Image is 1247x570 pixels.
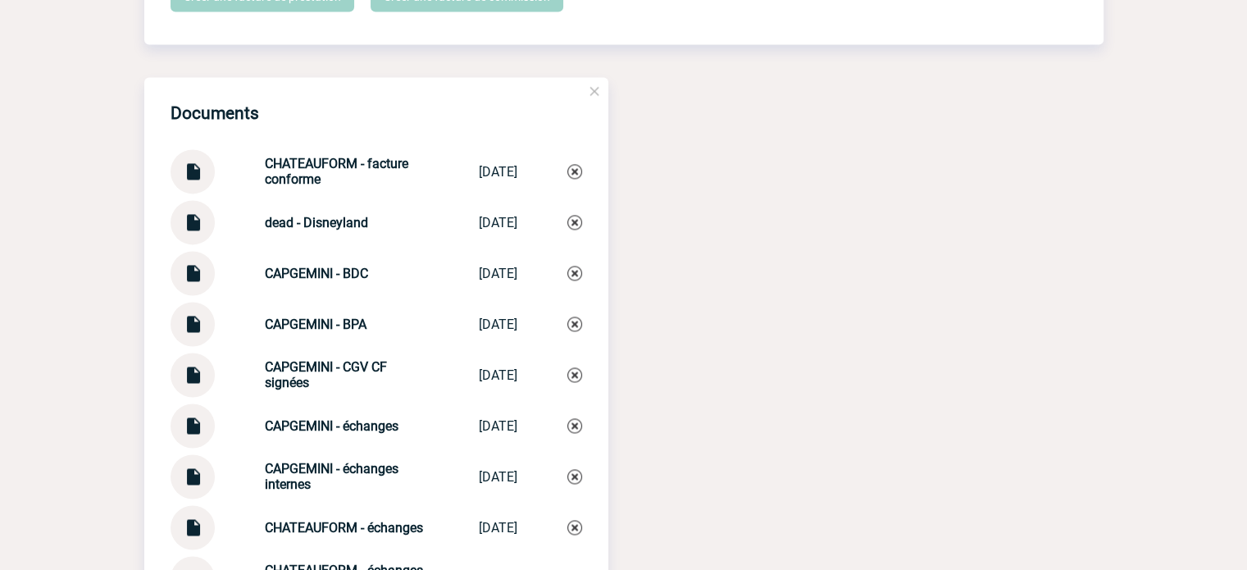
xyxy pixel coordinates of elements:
div: [DATE] [479,469,517,485]
img: Supprimer [567,469,582,484]
strong: CHATEAUFORM - échanges [265,520,423,536]
div: [DATE] [479,266,517,281]
strong: dead - Disneyland [265,215,368,230]
div: [DATE] [479,367,517,383]
h4: Documents [171,103,259,123]
strong: CAPGEMINI - échanges internes [265,461,398,492]
img: Supprimer [567,317,582,331]
strong: CAPGEMINI - BDC [265,266,368,281]
strong: CAPGEMINI - échanges [265,418,398,434]
img: Supprimer [567,266,582,280]
div: [DATE] [479,164,517,180]
strong: CAPGEMINI - BPA [265,317,366,332]
img: close.png [587,84,602,98]
img: Supprimer [567,418,582,433]
strong: CHATEAUFORM - facture conforme [265,156,408,187]
div: [DATE] [479,317,517,332]
div: [DATE] [479,418,517,434]
img: Supprimer [567,164,582,179]
div: [DATE] [479,520,517,536]
img: Supprimer [567,520,582,535]
img: Supprimer [567,215,582,230]
img: Supprimer [567,367,582,382]
div: [DATE] [479,215,517,230]
strong: CAPGEMINI - CGV CF signées [265,359,387,390]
